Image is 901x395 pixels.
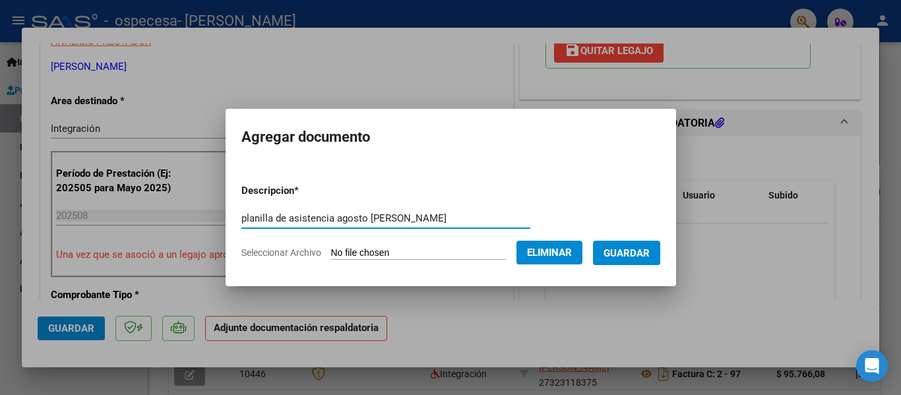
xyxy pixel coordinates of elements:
[241,247,321,258] span: Seleccionar Archivo
[604,247,650,259] span: Guardar
[593,241,660,265] button: Guardar
[516,241,582,264] button: Eliminar
[856,350,888,382] div: Open Intercom Messenger
[241,183,367,198] p: Descripcion
[241,125,660,150] h2: Agregar documento
[527,247,572,258] span: Eliminar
